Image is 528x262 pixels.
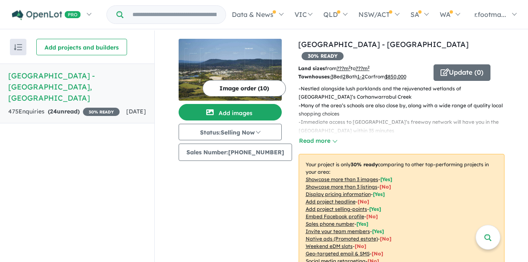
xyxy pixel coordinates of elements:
[36,39,127,55] button: Add projects and builders
[48,108,80,115] strong: ( unread)
[351,161,378,168] b: 30 % ready
[299,85,511,101] p: - Nestled alongside lush parklands and the rejuvenated wetlands of [GEOGRAPHIC_DATA]’s Corhanwarr...
[368,65,370,69] sup: 2
[337,65,351,71] u: ??? m
[299,101,511,118] p: - Many of the area’s schools are also close by, along with a wide range of quality local shopping...
[299,118,511,135] p: - Immediate access to [GEOGRAPHIC_DATA]’s freeway network will have you in the [GEOGRAPHIC_DATA] ...
[434,64,490,81] button: Update (0)
[306,236,378,242] u: Native ads (Promoted estate)
[125,6,224,24] input: Try estate name, suburb, builder or developer
[343,73,346,80] u: 2
[298,73,427,81] p: Bed Bath Car from
[357,73,365,80] u: 1-2
[356,65,370,71] u: ???m
[380,176,392,182] span: [ Yes ]
[83,108,120,116] span: 30 % READY
[474,10,506,19] span: r.footma...
[306,250,370,257] u: Geo-targeted email & SMS
[306,176,378,182] u: Showcase more than 3 images
[306,228,370,234] u: Invite your team members
[306,213,364,220] u: Embed Facebook profile
[302,52,344,60] span: 30 % READY
[179,39,282,101] img: Bankside Estate - Rowville
[372,228,384,234] span: [ Yes ]
[306,184,377,190] u: Showcase more than 3 listings
[351,65,370,71] span: to
[356,221,368,227] span: [ Yes ]
[299,136,337,146] button: Read more
[373,191,385,197] span: [ Yes ]
[179,124,282,140] button: Status:Selling Now
[179,104,282,120] button: Add images
[379,184,391,190] span: [ No ]
[331,73,333,80] u: 3
[380,236,391,242] span: [No]
[372,250,383,257] span: [No]
[385,73,406,80] u: $ 850,000
[349,65,351,69] sup: 2
[298,73,331,80] b: Townhouses:
[298,64,427,73] p: from
[50,108,57,115] span: 24
[12,10,81,20] img: Openlot PRO Logo White
[306,206,367,212] u: Add project selling-points
[306,191,371,197] u: Display pricing information
[369,206,381,212] span: [ Yes ]
[366,213,378,220] span: [ No ]
[14,44,22,50] img: sort.svg
[298,65,325,71] b: Land sizes
[358,198,369,205] span: [ No ]
[8,70,146,104] h5: [GEOGRAPHIC_DATA] - [GEOGRAPHIC_DATA] , [GEOGRAPHIC_DATA]
[306,221,354,227] u: Sales phone number
[306,198,356,205] u: Add project headline
[355,243,366,249] span: [No]
[298,40,469,49] a: [GEOGRAPHIC_DATA] - [GEOGRAPHIC_DATA]
[179,144,292,161] button: Sales Number:[PHONE_NUMBER]
[306,243,353,249] u: Weekend eDM slots
[203,80,286,97] button: Image order (10)
[8,107,120,117] div: 475 Enquir ies
[126,108,146,115] span: [DATE]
